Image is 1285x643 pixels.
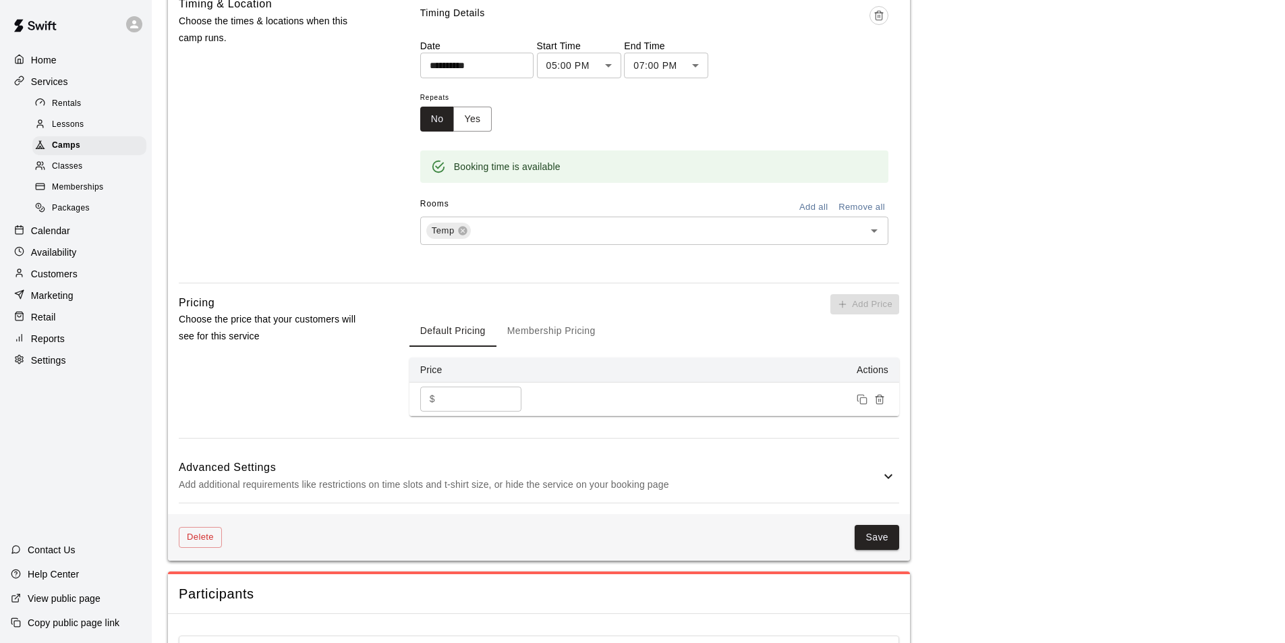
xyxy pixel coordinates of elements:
button: No [420,107,455,132]
button: Delete [179,527,222,548]
button: Default Pricing [409,314,496,347]
p: View public page [28,592,101,605]
span: Lessons [52,118,84,132]
button: Duplicate price [853,391,871,408]
a: Memberships [32,177,152,198]
div: Packages [32,199,146,218]
p: Home [31,53,57,67]
p: Settings [31,354,66,367]
p: Choose the price that your customers will see for this service [179,311,366,345]
p: Retail [31,310,56,324]
a: Retail [11,307,141,327]
div: Lessons [32,115,146,134]
span: Classes [52,160,82,173]
button: Membership Pricing [496,314,606,347]
h6: Pricing [179,294,215,312]
div: Advanced SettingsAdd additional requirements like restrictions on time slots and t-shirt size, or... [179,449,899,503]
button: Yes [453,107,491,132]
a: Classes [32,157,152,177]
p: Help Center [28,567,79,581]
div: Memberships [32,178,146,197]
a: Lessons [32,114,152,135]
span: Rooms [420,199,449,208]
div: Rentals [32,94,146,113]
a: Calendar [11,221,141,241]
span: Memberships [52,181,103,194]
div: 05:00 PM [537,53,621,78]
span: Temp [426,224,460,237]
p: Reports [31,332,65,345]
span: Packages [52,202,90,215]
p: Add additional requirements like restrictions on time slots and t-shirt size, or hide the service... [179,476,880,493]
div: Classes [32,157,146,176]
a: Settings [11,350,141,370]
button: Remove price [871,391,888,408]
p: Marketing [31,289,74,302]
span: Repeats [420,89,503,107]
span: Rentals [52,97,82,111]
a: Rentals [32,93,152,114]
span: Camps [52,139,80,152]
p: Availability [31,246,77,259]
p: Timing Details [420,6,485,20]
h6: Advanced Settings [179,459,880,476]
p: Contact Us [28,543,76,557]
div: Temp [426,223,471,239]
a: Services [11,72,141,92]
p: Date [420,39,534,53]
a: Camps [32,136,152,157]
a: Reports [11,329,141,349]
span: Delete time [869,6,888,39]
p: Choose the times & locations when this camp runs. [179,13,366,47]
th: Actions [544,358,899,383]
p: Start Time [537,39,621,53]
p: Calendar [31,224,70,237]
p: Services [31,75,68,88]
a: Availability [11,242,141,262]
div: Booking time is available [454,155,561,179]
div: 07:00 PM [624,53,708,78]
div: Camps [32,136,146,155]
p: $ [430,392,435,406]
p: Copy public page link [28,616,119,630]
a: Marketing [11,285,141,306]
a: Packages [32,198,152,219]
th: Price [409,358,544,383]
div: outlined button group [420,107,492,132]
span: Participants [179,585,899,603]
p: Customers [31,267,78,281]
a: Home [11,50,141,70]
a: Customers [11,264,141,284]
button: Open [865,221,884,240]
p: End Time [624,39,708,53]
button: Add all [792,197,835,218]
button: Remove all [835,197,888,218]
input: Choose date, selected date is Nov 3, 2025 [420,53,524,78]
button: Save [855,525,899,550]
